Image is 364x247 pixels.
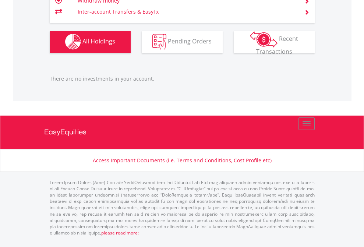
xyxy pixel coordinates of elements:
a: EasyEquities [44,116,320,149]
p: Lorem Ipsum Dolors (Ame) Con a/e SeddOeiusmod tem InciDiduntut Lab Etd mag aliquaen admin veniamq... [50,179,315,236]
img: transactions-zar-wht.png [250,31,278,47]
a: please read more: [101,230,139,236]
span: All Holdings [82,37,115,45]
button: Pending Orders [142,31,223,53]
a: Access Important Documents (i.e. Terms and Conditions, Cost Profile etc) [93,157,272,164]
td: Inter-account Transfers & EasyFx [78,6,295,17]
button: Recent Transactions [234,31,315,53]
img: holdings-wht.png [65,34,81,50]
span: Pending Orders [168,37,212,45]
span: Recent Transactions [256,35,298,56]
p: There are no investments in your account. [50,75,315,82]
img: pending_instructions-wht.png [152,34,166,50]
button: All Holdings [50,31,131,53]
